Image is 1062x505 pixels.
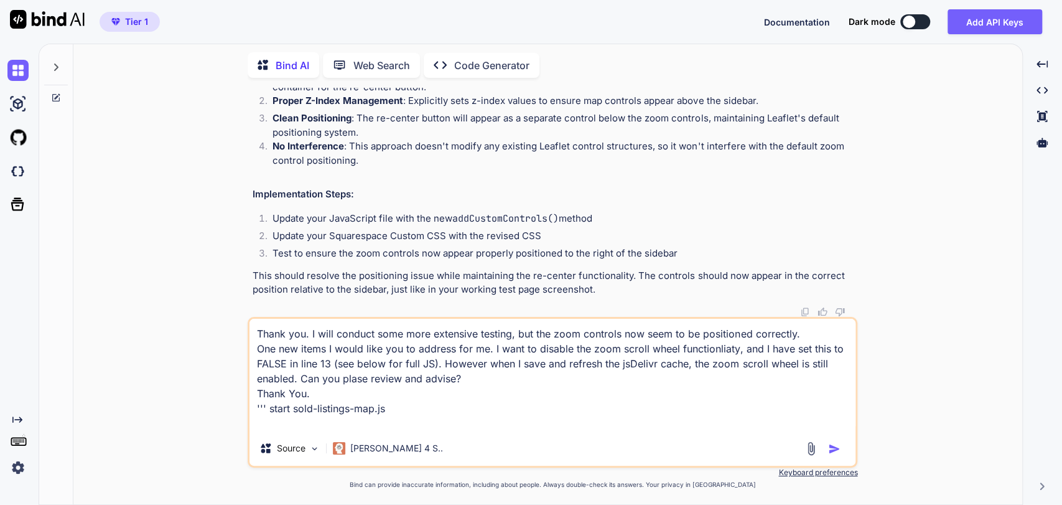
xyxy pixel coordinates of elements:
button: Documentation [764,16,830,29]
img: like [817,307,827,317]
img: githubLight [7,127,29,148]
p: This should resolve the positioning issue while maintaining the re-center functionality. The cont... [253,269,855,297]
p: : This approach doesn't modify any existing Leaflet control structures, so it won't interfere wit... [272,139,855,168]
span: Documentation [764,17,830,27]
img: settings [7,457,29,478]
h2: Implementation Steps: [253,187,855,202]
code: addCustomControls() [452,212,559,225]
li: Update your JavaScript file with the new method [263,212,855,229]
img: icon [828,443,841,455]
p: [PERSON_NAME] 4 S.. [350,442,443,455]
strong: No Interference [272,140,344,152]
li: Test to ensure the zoom controls now appear properly positioned to the right of the sidebar [263,247,855,264]
p: Web Search [353,58,410,73]
p: Bind can provide inaccurate information, including about people. Always double-check its answers.... [248,480,857,489]
img: chat [7,60,29,81]
button: Add API Keys [948,9,1042,34]
textarea: Thank you. I will conduct some more extensive testing, but the zoom controls now seem to be posit... [249,319,855,431]
img: Claude 4 Sonnet [333,442,345,455]
span: Tier 1 [125,16,148,28]
strong: Proper Z-Index Management [272,95,403,106]
img: copy [800,307,810,317]
p: Code Generator [454,58,529,73]
img: darkCloudIdeIcon [7,161,29,182]
strong: Clean Positioning [272,112,352,124]
p: Source [277,442,305,455]
img: premium [111,18,120,26]
p: Keyboard preferences [248,468,857,478]
li: Update your Squarespace Custom CSS with the revised CSS [263,229,855,247]
button: premiumTier 1 [100,12,160,32]
img: Pick Models [309,443,320,454]
img: attachment [804,441,818,456]
p: Bind AI [276,58,309,73]
p: : Explicitly sets z-index values to ensure map controls appear above the sidebar. [272,94,855,108]
img: dislike [835,307,845,317]
span: Dark mode [849,16,895,28]
img: ai-studio [7,93,29,115]
img: Bind AI [10,10,85,29]
p: : The re-center button will appear as a separate control below the zoom controls, maintaining Lea... [272,111,855,139]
